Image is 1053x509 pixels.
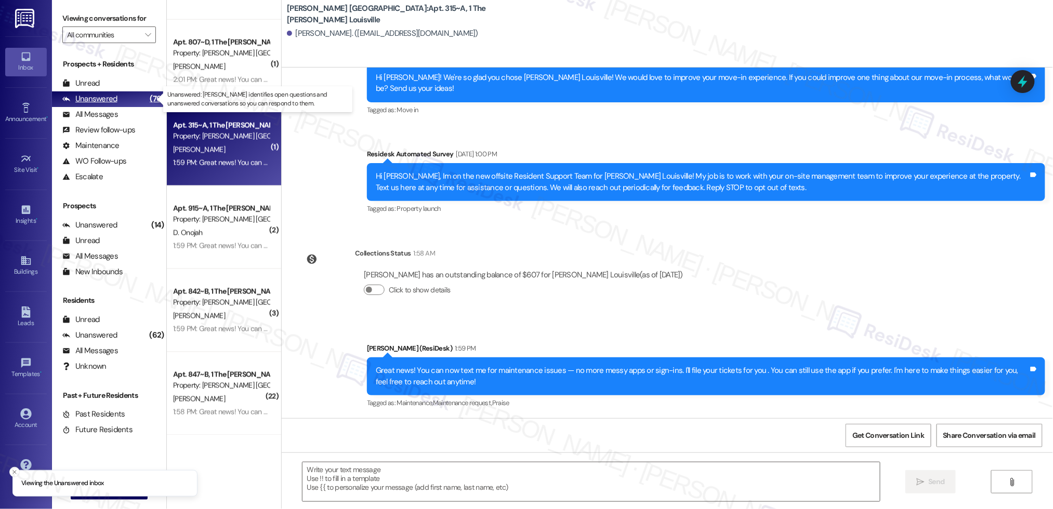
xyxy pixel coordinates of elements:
label: Click to show details [389,285,450,296]
span: [PERSON_NAME] [173,394,225,404]
i:  [1008,478,1016,486]
b: [PERSON_NAME] [GEOGRAPHIC_DATA]: Apt. 315~A, 1 The [PERSON_NAME] Louisville [287,3,495,25]
div: (62) [147,327,166,343]
button: Close toast [9,467,20,477]
div: Residents [52,295,166,306]
div: Apt. 847~B, 1 The [PERSON_NAME] Louisville [173,369,269,380]
span: Send [929,476,945,487]
div: [PERSON_NAME] has an outstanding balance of $607 for [PERSON_NAME] Louisville (as of [DATE]) [364,270,683,280]
a: Inbox [5,48,47,76]
div: All Messages [62,109,118,120]
div: Escalate [62,171,103,182]
div: Residesk Automated Survey [367,149,1045,163]
span: • [37,165,39,172]
span: Move in [397,105,418,114]
div: Property: [PERSON_NAME] [GEOGRAPHIC_DATA] [173,48,269,59]
span: [PERSON_NAME] [173,311,225,320]
div: Hi [PERSON_NAME]! We're so glad you chose [PERSON_NAME] Louisville! We would love to improve your... [376,72,1029,95]
button: Send [905,470,956,493]
span: Maintenance request , [433,398,492,407]
div: [DATE] 1:00 PM [454,149,497,159]
div: Apt. 807~D, 1 The [PERSON_NAME] Louisville [173,37,269,48]
i:  [145,31,151,39]
div: [PERSON_NAME]. ([EMAIL_ADDRESS][DOMAIN_NAME]) [287,28,478,39]
div: Prospects [52,200,166,211]
div: Unread [62,235,100,246]
div: Unanswered [62,330,117,341]
button: Get Conversation Link [846,424,931,447]
button: Share Conversation via email [937,424,1043,447]
span: Maintenance , [397,398,433,407]
span: D. Onojah [173,228,203,237]
span: [PERSON_NAME] [173,145,225,154]
div: 1:58 PM: Great news! You can now text me for maintenance issues — no more messy apps or sign-ins.... [173,407,878,417]
div: (14) [149,217,166,233]
div: WO Follow-ups [62,156,126,167]
span: Praise [492,398,509,407]
input: All communities [67,26,139,43]
a: Templates • [5,354,47,382]
div: Review follow-ups [62,125,135,136]
span: Share Conversation via email [943,430,1036,441]
img: ResiDesk Logo [15,9,36,28]
div: Apt. 315~A, 1 The [PERSON_NAME] Louisville [173,120,269,131]
div: 1:59 PM: Great news! You can now text me for maintenance issues — no more messy apps or sign-ins.... [173,158,878,167]
div: Great news! You can now text me for maintenance issues — no more messy apps or sign-ins. I'll fil... [376,365,1029,387]
div: 1:59 PM: Great news! You can now text me for maintenance issues — no more messy apps or sign-ins.... [173,324,878,333]
div: (76) [147,91,166,107]
div: Unanswered [62,93,117,104]
div: Tagged as: [367,201,1045,216]
div: 1:59 PM: Great news! You can now text me for maintenance issues — no more messy apps or sign-ins.... [173,241,878,250]
p: Viewing the Unanswered inbox [21,479,104,488]
span: • [40,369,42,376]
div: Tagged as: [367,102,1045,117]
div: All Messages [62,345,118,356]
div: New Inbounds [62,266,123,277]
div: 1:58 AM [411,248,435,259]
label: Viewing conversations for [62,10,156,26]
div: Future Residents [62,424,133,435]
a: Account [5,405,47,433]
div: Unread [62,78,100,89]
div: Collections Status [355,248,411,259]
div: Tagged as: [367,395,1045,410]
div: All Messages [62,251,118,262]
div: 2:01 PM: Great news! You can now text me for maintenance issues — no more messy apps or sign-ins.... [173,75,878,84]
span: • [36,216,37,223]
div: Maintenance [62,140,120,151]
a: Site Visit • [5,150,47,178]
span: [PERSON_NAME] [173,62,225,71]
div: [PERSON_NAME] (ResiDesk) [367,343,1045,357]
div: 1:59 PM [452,343,476,354]
span: Get Conversation Link [852,430,924,441]
div: Property: [PERSON_NAME] [GEOGRAPHIC_DATA] [173,297,269,308]
span: Property launch [397,204,441,213]
a: Support [5,456,47,484]
div: Apt. 915~A, 1 The [PERSON_NAME] Louisville [173,203,269,214]
div: Unanswered [62,220,117,231]
a: Insights • [5,201,47,229]
div: Property: [PERSON_NAME] [GEOGRAPHIC_DATA] [173,380,269,391]
a: Leads [5,303,47,331]
div: Past + Future Residents [52,390,166,401]
div: Past Residents [62,409,125,420]
div: Property: [PERSON_NAME] [GEOGRAPHIC_DATA] [173,131,269,142]
a: Buildings [5,252,47,280]
p: Unanswered: [PERSON_NAME] identifies open questions and unanswered conversations so you can respo... [167,90,348,108]
div: Hi [PERSON_NAME], Im on the new offsite Resident Support Team for [PERSON_NAME] Louisville! My jo... [376,171,1029,193]
div: Prospects + Residents [52,59,166,70]
span: • [46,114,48,121]
div: Unknown [62,361,107,372]
div: Property: [PERSON_NAME] [GEOGRAPHIC_DATA] [173,214,269,225]
div: Apt. 842~B, 1 The [PERSON_NAME] Louisville [173,286,269,297]
div: Unread [62,314,100,325]
i:  [916,478,924,486]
